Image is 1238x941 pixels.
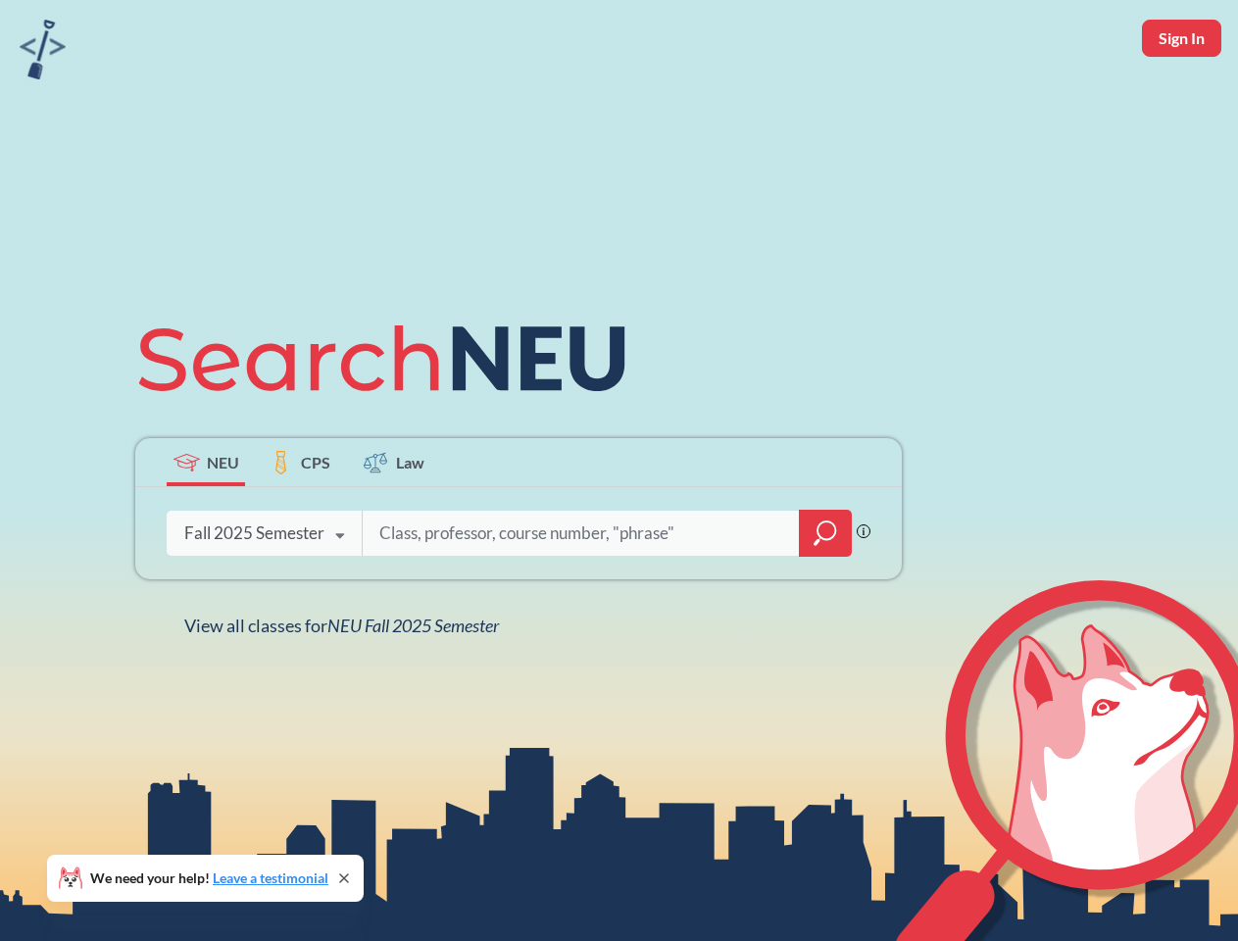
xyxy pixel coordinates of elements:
a: Leave a testimonial [213,869,328,886]
input: Class, professor, course number, "phrase" [377,513,785,554]
button: Sign In [1142,20,1221,57]
span: Law [396,451,424,473]
svg: magnifying glass [814,520,837,547]
img: sandbox logo [20,20,66,79]
span: CPS [301,451,330,473]
span: View all classes for [184,615,499,636]
a: sandbox logo [20,20,66,85]
div: Fall 2025 Semester [184,522,324,544]
span: We need your help! [90,871,328,885]
div: magnifying glass [799,510,852,557]
span: NEU Fall 2025 Semester [327,615,499,636]
span: NEU [207,451,239,473]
